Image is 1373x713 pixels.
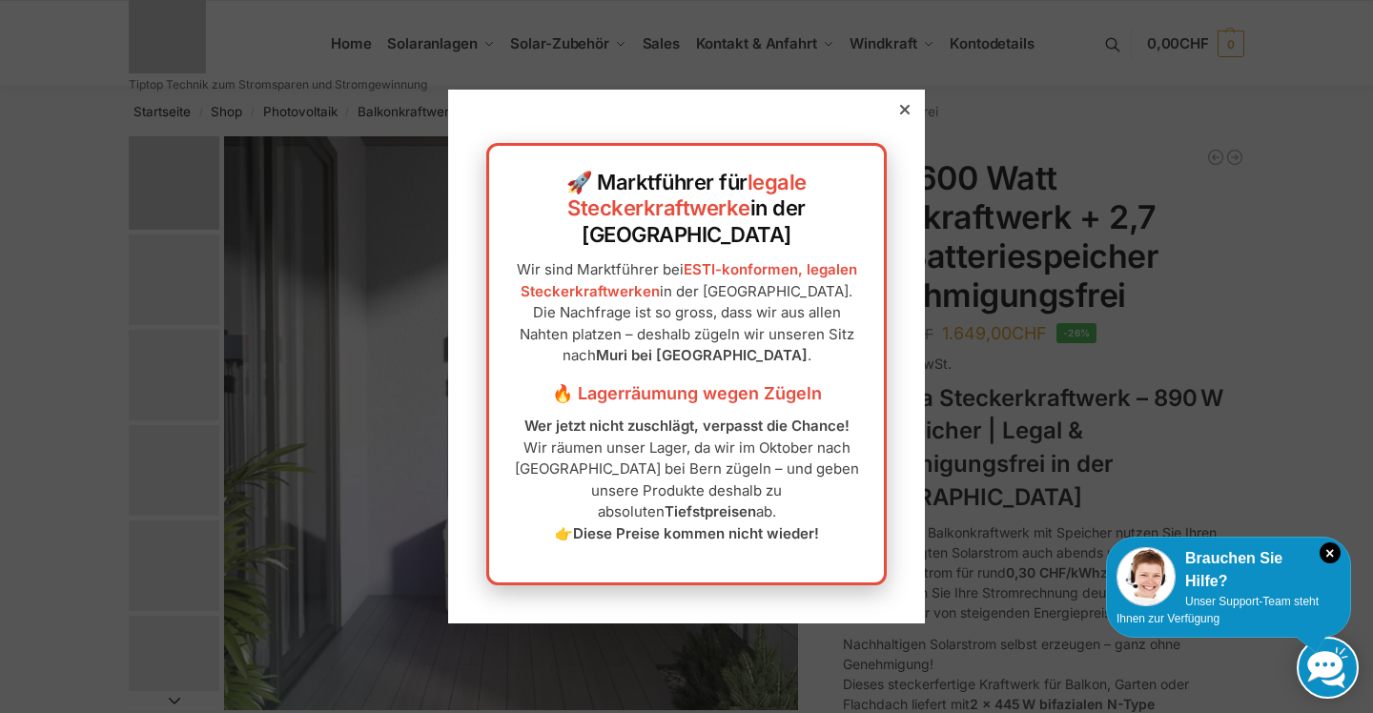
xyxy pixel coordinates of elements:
[573,524,819,542] strong: Diese Preise kommen nicht wieder!
[567,170,807,221] a: legale Steckerkraftwerke
[1117,595,1319,625] span: Unser Support-Team steht Ihnen zur Verfügung
[665,502,756,520] strong: Tiefstpreisen
[1320,542,1341,563] i: Schließen
[521,260,857,300] a: ESTI-konformen, legalen Steckerkraftwerken
[508,259,865,367] p: Wir sind Marktführer bei in der [GEOGRAPHIC_DATA]. Die Nachfrage ist so gross, dass wir aus allen...
[596,346,808,364] strong: Muri bei [GEOGRAPHIC_DATA]
[508,381,865,406] h3: 🔥 Lagerräumung wegen Zügeln
[1117,547,1341,593] div: Brauchen Sie Hilfe?
[1117,547,1176,606] img: Customer service
[508,416,865,544] p: Wir räumen unser Lager, da wir im Oktober nach [GEOGRAPHIC_DATA] bei Bern zügeln – und geben unse...
[524,417,850,435] strong: Wer jetzt nicht zuschlägt, verpasst die Chance!
[508,170,865,249] h2: 🚀 Marktführer für in der [GEOGRAPHIC_DATA]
